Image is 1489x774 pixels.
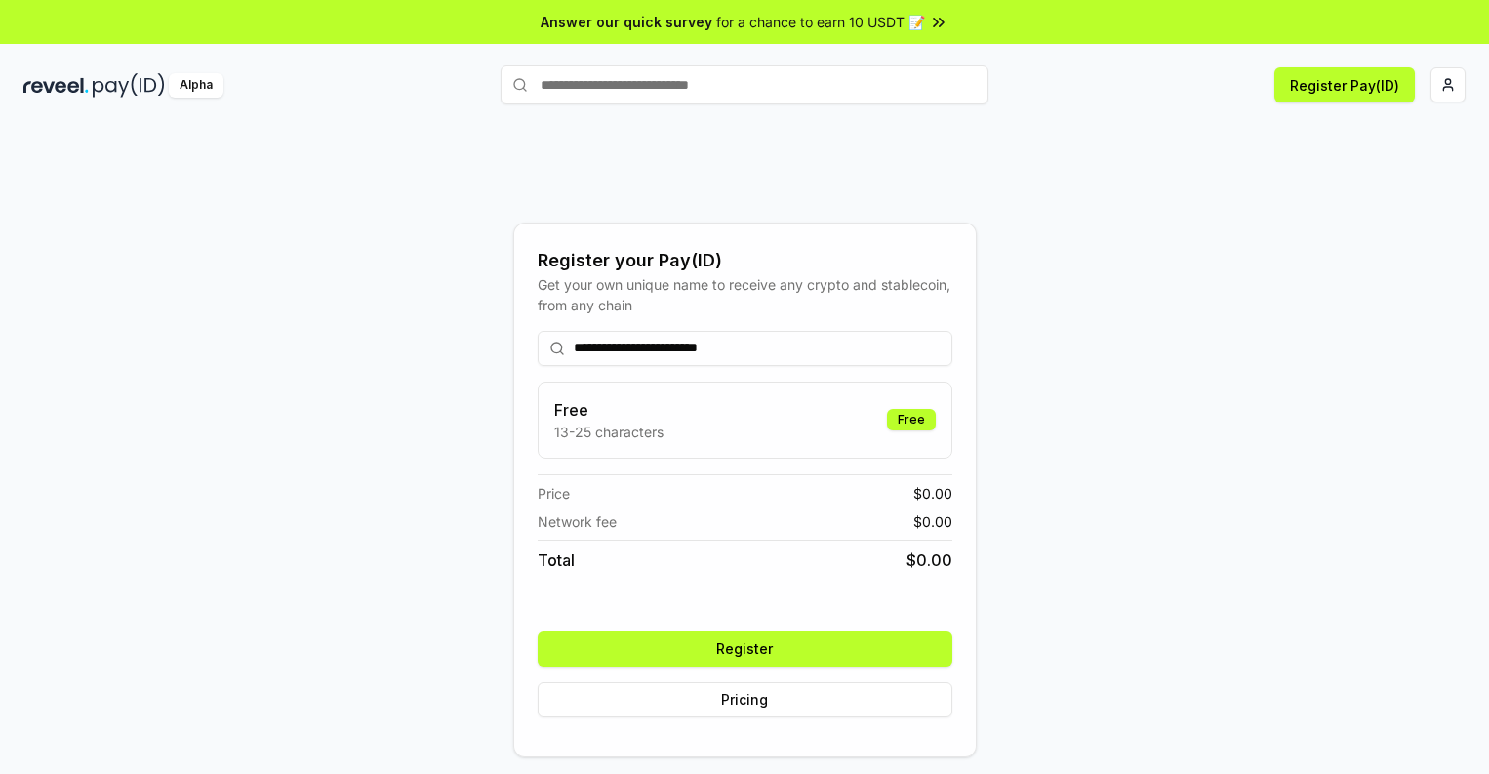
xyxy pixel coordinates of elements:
[93,73,165,98] img: pay_id
[538,631,952,667] button: Register
[541,12,712,32] span: Answer our quick survey
[913,511,952,532] span: $ 0.00
[538,682,952,717] button: Pricing
[554,422,664,442] p: 13-25 characters
[538,549,575,572] span: Total
[538,483,570,504] span: Price
[538,511,617,532] span: Network fee
[906,549,952,572] span: $ 0.00
[538,247,952,274] div: Register your Pay(ID)
[554,398,664,422] h3: Free
[23,73,89,98] img: reveel_dark
[538,274,952,315] div: Get your own unique name to receive any crypto and stablecoin, from any chain
[716,12,925,32] span: for a chance to earn 10 USDT 📝
[887,409,936,430] div: Free
[1274,67,1415,102] button: Register Pay(ID)
[169,73,223,98] div: Alpha
[913,483,952,504] span: $ 0.00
